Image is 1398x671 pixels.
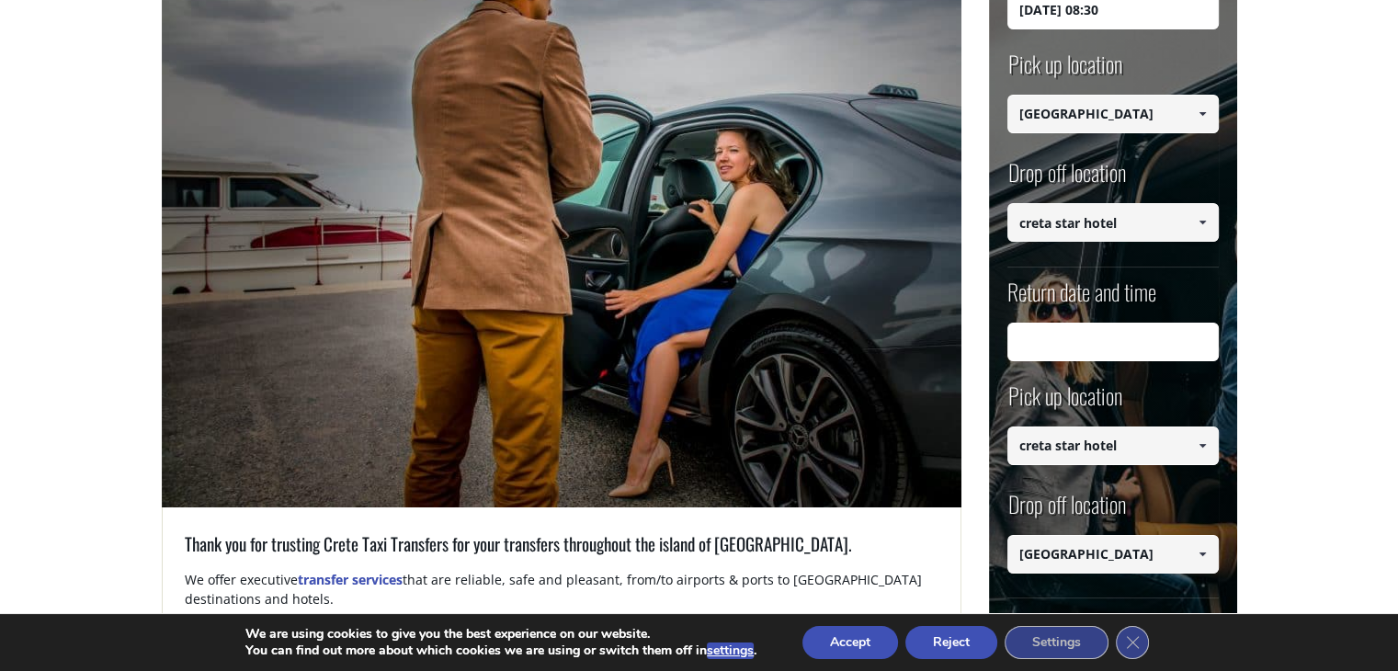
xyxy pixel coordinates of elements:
[1007,380,1122,426] label: Pick up location
[1007,488,1126,535] label: Drop off location
[1007,156,1126,203] label: Drop off location
[802,626,898,659] button: Accept
[905,626,997,659] button: Reject
[185,570,938,624] p: We offer executive that are reliable, safe and pleasant, from/to airports & ports to [GEOGRAPHIC_...
[1007,276,1156,323] label: Return date and time
[1007,95,1219,133] input: Select pickup location
[245,626,756,643] p: We are using cookies to give you the best experience on our website.
[1187,535,1217,574] a: Show All Items
[1007,426,1219,465] input: Select pickup location
[707,643,754,659] button: settings
[1187,95,1217,133] a: Show All Items
[1005,626,1108,659] button: Settings
[185,531,938,570] h3: Thank you for trusting Crete Taxi Transfers for your transfers throughout the island of [GEOGRAPH...
[298,571,403,588] a: transfer services
[1187,426,1217,465] a: Show All Items
[1187,203,1217,242] a: Show All Items
[1007,535,1219,574] input: Select drop-off location
[1007,48,1122,95] label: Pick up location
[245,643,756,659] p: You can find out more about which cookies we are using or switch them off in .
[1007,607,1096,654] label: Vehicle type
[1007,203,1219,242] input: Select drop-off location
[1116,626,1149,659] button: Close GDPR Cookie Banner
